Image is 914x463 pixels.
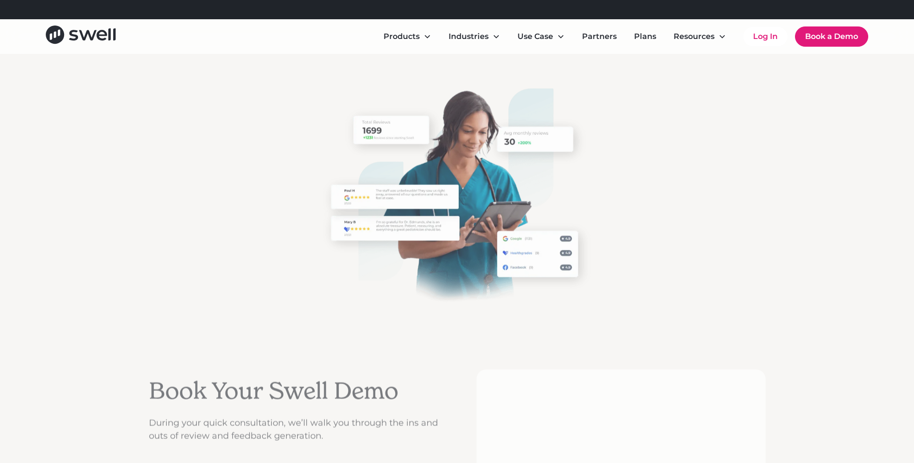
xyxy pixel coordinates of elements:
[510,27,572,46] div: Use Case
[149,416,438,442] p: During your quick consultation, we’ll walk you through the ins and outs of review and feedback ge...
[666,27,734,46] div: Resources
[449,31,489,42] div: Industries
[626,27,664,46] a: Plans
[795,26,868,47] a: Book a Demo
[46,26,116,47] a: home
[441,27,508,46] div: Industries
[574,27,624,46] a: Partners
[517,31,553,42] div: Use Case
[376,27,439,46] div: Products
[743,27,787,46] a: Log In
[149,377,438,405] h2: Book Your Swell Demo
[384,31,420,42] div: Products
[674,31,715,42] div: Resources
